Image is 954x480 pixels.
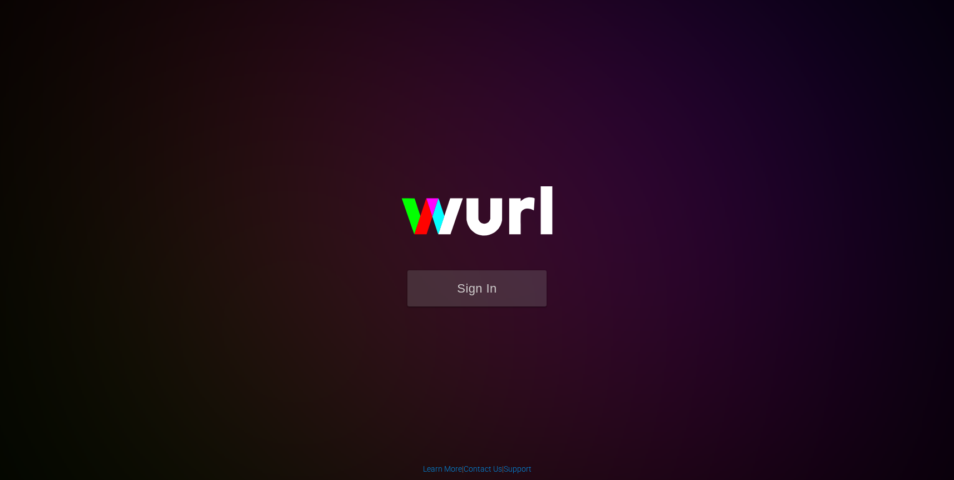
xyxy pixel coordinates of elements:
div: | | [423,463,532,474]
a: Contact Us [464,464,502,473]
img: wurl-logo-on-black-223613ac3d8ba8fe6dc639794a292ebdb59501304c7dfd60c99c58986ef67473.svg [366,162,588,270]
a: Support [504,464,532,473]
a: Learn More [423,464,462,473]
button: Sign In [407,270,547,306]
